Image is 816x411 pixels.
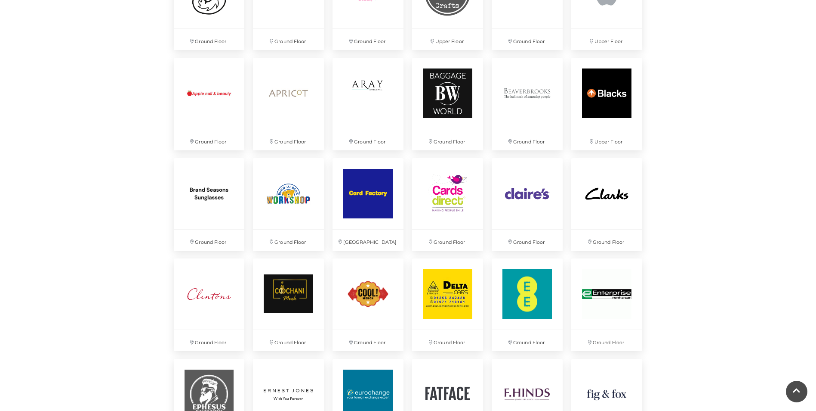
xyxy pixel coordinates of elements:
[328,154,408,255] a: [GEOGRAPHIC_DATA]
[328,53,408,155] a: Ground Floor
[412,29,483,50] p: Upper Floor
[487,254,567,355] a: Ground Floor
[567,53,647,155] a: Upper Floor
[408,53,487,155] a: Ground Floor
[253,230,324,251] p: Ground Floor
[333,230,403,251] p: [GEOGRAPHIC_DATA]
[492,230,563,251] p: Ground Floor
[253,330,324,351] p: Ground Floor
[169,254,249,355] a: Ground Floor
[249,154,328,255] a: Ground Floor
[174,330,245,351] p: Ground Floor
[487,53,567,155] a: Ground Floor
[492,129,563,150] p: Ground Floor
[408,154,487,255] a: Ground Floor
[174,29,245,50] p: Ground Floor
[174,230,245,251] p: Ground Floor
[169,154,249,255] a: Ground Floor
[571,330,642,351] p: Ground Floor
[249,254,328,355] a: Ground Floor
[408,254,487,355] a: Ground Floor
[249,53,328,155] a: Ground Floor
[333,330,403,351] p: Ground Floor
[412,129,483,150] p: Ground Floor
[328,254,408,355] a: Ground Floor
[333,29,403,50] p: Ground Floor
[412,230,483,251] p: Ground Floor
[333,129,403,150] p: Ground Floor
[174,129,245,150] p: Ground Floor
[253,129,324,150] p: Ground Floor
[487,154,567,255] a: Ground Floor
[571,129,642,150] p: Upper Floor
[567,154,647,255] a: Ground Floor
[571,29,642,50] p: Upper Floor
[567,254,647,355] a: Ground Floor
[492,330,563,351] p: Ground Floor
[253,29,324,50] p: Ground Floor
[571,230,642,251] p: Ground Floor
[412,330,483,351] p: Ground Floor
[492,29,563,50] p: Ground Floor
[169,53,249,155] a: Ground Floor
